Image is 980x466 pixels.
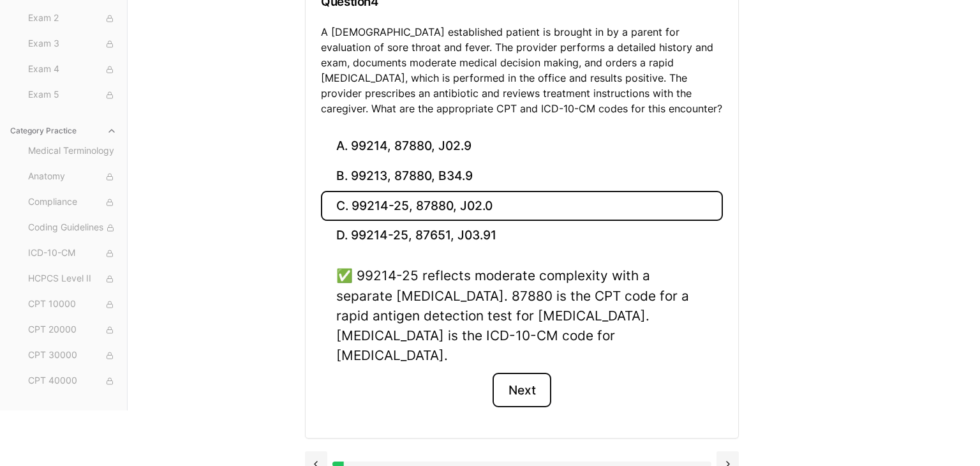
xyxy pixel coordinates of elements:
button: Anatomy [23,167,122,187]
span: ICD-10-CM [28,246,117,260]
p: A [DEMOGRAPHIC_DATA] established patient is brought in by a parent for evaluation of sore throat ... [321,24,723,116]
span: Exam 2 [28,11,117,26]
span: Anatomy [28,170,117,184]
button: Exam 2 [23,8,122,29]
button: Compliance [23,192,122,213]
button: C. 99214-25, 87880, J02.0 [321,191,723,221]
button: B. 99213, 87880, B34.9 [321,162,723,192]
span: CPT 10000 [28,297,117,312]
button: CPT 30000 [23,345,122,366]
span: CPT 30000 [28,349,117,363]
span: Compliance [28,195,117,209]
button: CPT 50000 [23,396,122,417]
span: Medical Terminology [28,144,117,158]
span: Exam 5 [28,88,117,102]
button: Exam 3 [23,34,122,54]
span: Exam 4 [28,63,117,77]
button: Exam 4 [23,59,122,80]
button: Medical Terminology [23,141,122,162]
span: CPT 20000 [28,323,117,337]
button: A. 99214, 87880, J02.9 [321,132,723,162]
button: CPT 10000 [23,294,122,315]
span: Coding Guidelines [28,221,117,235]
span: CPT 50000 [28,400,117,414]
button: Next [493,373,551,407]
button: ICD-10-CM [23,243,122,264]
button: CPT 40000 [23,371,122,391]
button: D. 99214-25, 87651, J03.91 [321,221,723,251]
span: CPT 40000 [28,374,117,388]
div: ✅ 99214-25 reflects moderate complexity with a separate [MEDICAL_DATA]. 87880 is the CPT code for... [336,266,708,365]
button: Category Practice [5,121,122,141]
span: Exam 3 [28,37,117,51]
button: CPT 20000 [23,320,122,340]
span: HCPCS Level II [28,272,117,286]
button: Exam 5 [23,85,122,105]
button: HCPCS Level II [23,269,122,289]
button: Coding Guidelines [23,218,122,238]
